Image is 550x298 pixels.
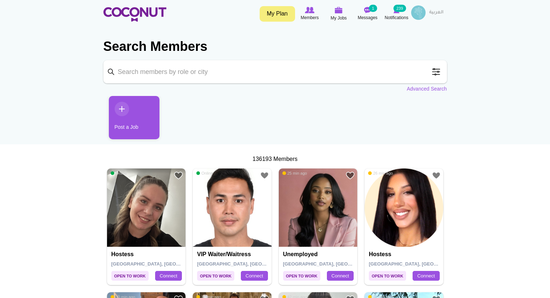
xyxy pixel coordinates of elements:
[432,171,441,180] a: Add to Favourites
[413,271,439,281] a: Connect
[295,5,324,22] a: Browse Members Members
[385,14,408,21] span: Notifications
[103,38,447,55] h2: Search Members
[368,171,393,176] span: 26 min ago
[353,5,382,22] a: Messages Messages 1
[111,261,214,267] span: [GEOGRAPHIC_DATA], [GEOGRAPHIC_DATA]
[335,7,343,13] img: My Jobs
[109,96,159,139] a: Post a Job
[283,261,386,267] span: [GEOGRAPHIC_DATA], [GEOGRAPHIC_DATA]
[407,85,447,92] a: Advanced Search
[393,7,400,13] img: Notifications
[241,271,268,281] a: Connect
[197,251,269,258] h4: VIP Waiter/Waitress
[111,271,149,281] span: Open to Work
[111,171,127,176] span: Online
[327,271,354,281] a: Connect
[196,171,213,176] span: Online
[197,271,234,281] span: Open to Work
[282,171,307,176] span: 25 min ago
[305,7,314,13] img: Browse Members
[426,5,447,20] a: العربية
[260,171,269,180] a: Add to Favourites
[103,60,447,83] input: Search members by role or city
[369,271,406,281] span: Open to Work
[358,14,378,21] span: Messages
[197,261,300,267] span: [GEOGRAPHIC_DATA], [GEOGRAPHIC_DATA]
[369,5,377,12] small: 1
[103,7,166,22] img: Home
[283,271,320,281] span: Open to Work
[103,96,154,145] li: 1 / 1
[364,7,371,13] img: Messages
[283,251,355,258] h4: Unemployed
[260,6,295,22] a: My Plan
[369,261,472,267] span: [GEOGRAPHIC_DATA], [GEOGRAPHIC_DATA]
[382,5,411,22] a: Notifications Notifications 239
[300,14,319,21] span: Members
[393,5,406,12] small: 239
[111,251,183,258] h4: Hostess
[346,171,355,180] a: Add to Favourites
[324,5,353,22] a: My Jobs My Jobs
[155,271,182,281] a: Connect
[103,155,447,163] div: 136193 Members
[174,171,183,180] a: Add to Favourites
[369,251,441,258] h4: Hostess
[331,14,347,22] span: My Jobs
